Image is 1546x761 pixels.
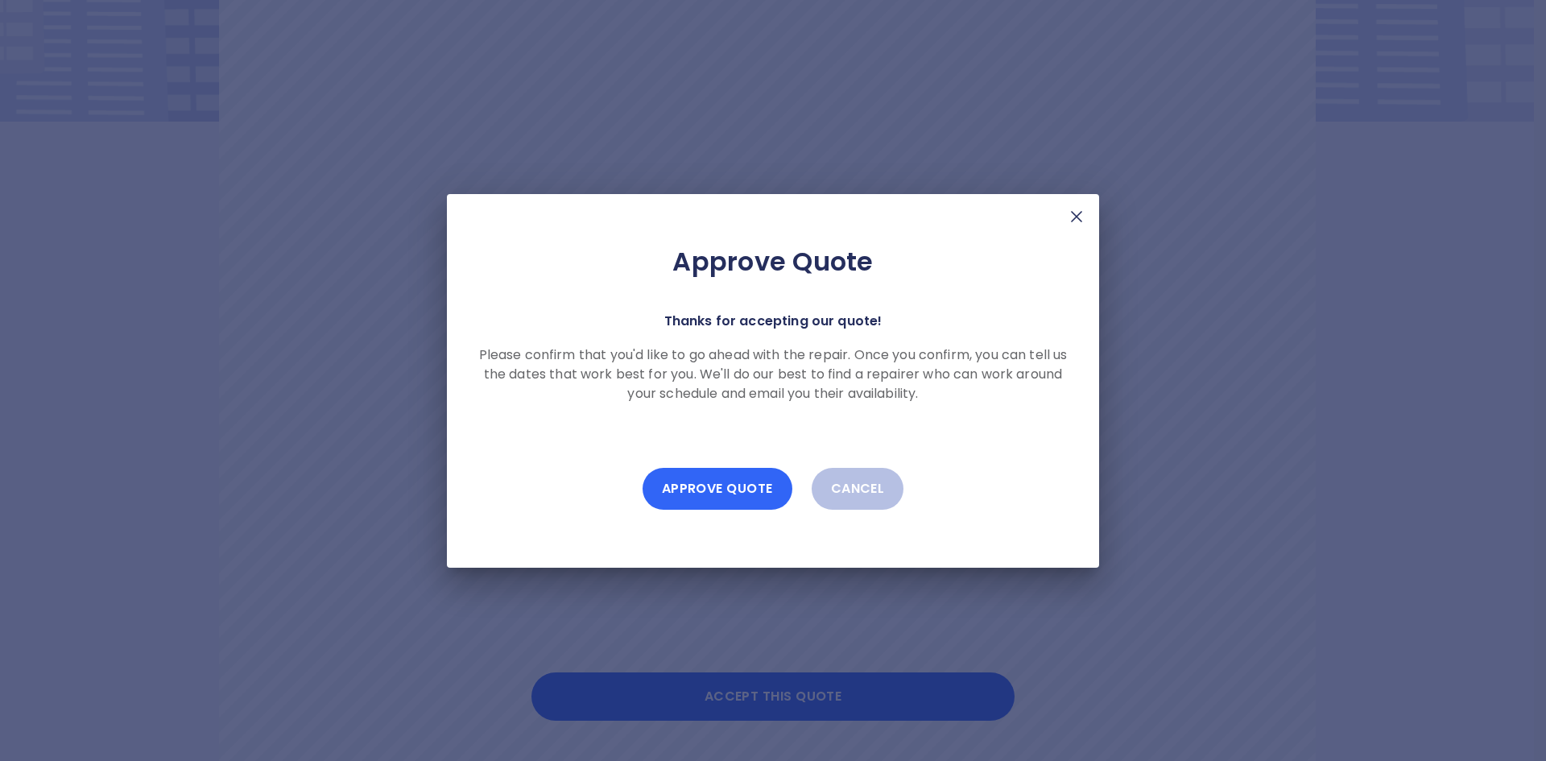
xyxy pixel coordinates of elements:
[1067,207,1086,226] img: X Mark
[812,468,904,510] button: Cancel
[643,468,792,510] button: Approve Quote
[473,345,1073,403] p: Please confirm that you'd like to go ahead with the repair. Once you confirm, you can tell us the...
[473,246,1073,278] h2: Approve Quote
[664,310,883,333] p: Thanks for accepting our quote!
